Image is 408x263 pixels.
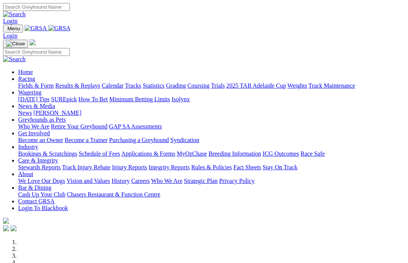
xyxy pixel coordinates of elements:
[300,150,325,157] a: Race Safe
[3,25,23,32] button: Toggle navigation
[111,178,130,184] a: History
[18,137,63,143] a: Become an Owner
[166,82,186,89] a: Grading
[6,41,25,47] img: Close
[211,82,225,89] a: Trials
[18,103,55,109] a: News & Media
[3,40,28,48] button: Toggle navigation
[151,178,182,184] a: Who We Are
[18,137,405,144] div: Get Involved
[18,130,50,136] a: Get Involved
[65,137,108,143] a: Become a Trainer
[172,96,190,102] a: Isolynx
[263,164,297,170] a: Stay On Track
[184,178,218,184] a: Strategic Plan
[18,205,68,211] a: Login To Blackbook
[11,225,17,231] img: twitter.svg
[3,48,70,56] input: Search
[18,123,405,130] div: Greyhounds as Pets
[33,110,81,116] a: [PERSON_NAME]
[18,164,405,171] div: Care & Integrity
[18,198,54,204] a: Contact GRSA
[125,82,141,89] a: Tracks
[3,11,26,18] img: Search
[109,123,162,130] a: GAP SA Assessments
[187,82,210,89] a: Coursing
[170,137,199,143] a: Syndication
[18,110,32,116] a: News
[18,89,42,96] a: Wagering
[102,82,124,89] a: Calendar
[3,18,17,24] a: Login
[233,164,261,170] a: Fact Sheets
[287,82,307,89] a: Weights
[3,225,9,231] img: facebook.svg
[51,96,77,102] a: SUREpick
[18,184,51,191] a: Bar & Dining
[18,150,405,157] div: Industry
[191,164,232,170] a: Rules & Policies
[67,191,160,198] a: Chasers Restaurant & Function Centre
[25,25,47,32] img: GRSA
[18,178,405,184] div: About
[18,116,66,123] a: Greyhounds as Pets
[18,96,49,102] a: [DATE] Tips
[18,164,60,170] a: Stewards Reports
[263,150,299,157] a: ICG Outcomes
[48,25,71,32] img: GRSA
[29,39,36,45] img: logo-grsa-white.png
[3,218,9,224] img: logo-grsa-white.png
[3,3,70,11] input: Search
[18,82,54,89] a: Fields & Form
[3,56,26,63] img: Search
[3,32,17,39] a: Login
[121,150,175,157] a: Applications & Forms
[109,96,170,102] a: Minimum Betting Limits
[18,191,405,198] div: Bar & Dining
[18,69,33,75] a: Home
[55,82,100,89] a: Results & Replays
[109,137,169,143] a: Purchasing a Greyhound
[219,178,255,184] a: Privacy Policy
[18,82,405,89] div: Racing
[66,178,110,184] a: Vision and Values
[18,178,65,184] a: We Love Our Dogs
[18,76,35,82] a: Racing
[209,150,261,157] a: Breeding Information
[62,164,110,170] a: Track Injury Rebate
[18,150,77,157] a: Bookings & Scratchings
[309,82,355,89] a: Track Maintenance
[148,164,190,170] a: Integrity Reports
[143,82,165,89] a: Statistics
[18,171,33,177] a: About
[18,96,405,103] div: Wagering
[79,150,120,157] a: Schedule of Fees
[131,178,150,184] a: Careers
[112,164,147,170] a: Injury Reports
[51,123,108,130] a: Retire Your Greyhound
[18,110,405,116] div: News & Media
[18,144,38,150] a: Industry
[177,150,207,157] a: MyOzChase
[18,123,49,130] a: Who We Are
[8,26,20,31] span: Menu
[79,96,108,102] a: How To Bet
[18,191,65,198] a: Cash Up Your Club
[18,157,58,164] a: Care & Integrity
[226,82,286,89] a: 2025 TAB Adelaide Cup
